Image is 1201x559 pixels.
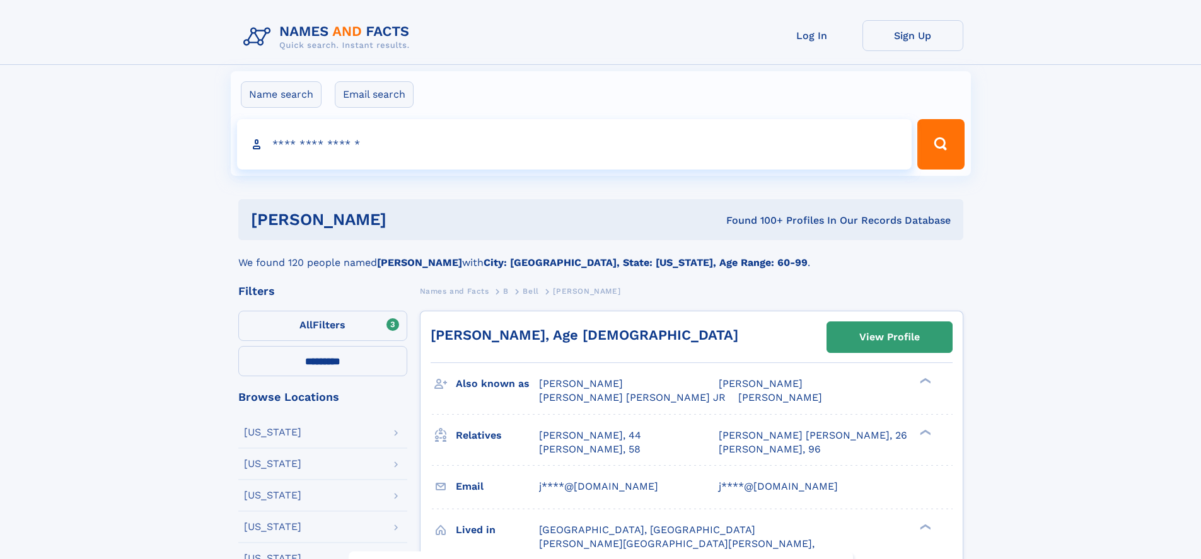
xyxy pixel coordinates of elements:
a: Log In [762,20,862,51]
div: We found 120 people named with . [238,240,963,270]
a: View Profile [827,322,952,352]
div: ❯ [917,428,932,436]
div: [US_STATE] [244,490,301,500]
h3: Email [456,476,539,497]
a: [PERSON_NAME], 44 [539,429,641,442]
a: [PERSON_NAME], Age [DEMOGRAPHIC_DATA] [431,327,738,343]
span: [PERSON_NAME] [553,287,620,296]
a: B [503,283,509,299]
span: [GEOGRAPHIC_DATA], [GEOGRAPHIC_DATA] [539,524,755,536]
label: Filters [238,311,407,341]
a: [PERSON_NAME] [PERSON_NAME], 26 [719,429,907,442]
b: City: [GEOGRAPHIC_DATA], State: [US_STATE], Age Range: 60-99 [484,256,808,268]
input: search input [237,119,912,170]
b: [PERSON_NAME] [377,256,462,268]
a: [PERSON_NAME], 58 [539,442,641,456]
span: Bell [523,287,538,296]
div: ❯ [917,522,932,531]
button: Search Button [917,119,964,170]
span: [PERSON_NAME] [539,377,623,389]
img: Logo Names and Facts [238,20,420,54]
a: [PERSON_NAME], 96 [719,442,821,456]
span: [PERSON_NAME] [719,377,803,389]
a: Names and Facts [420,283,489,299]
div: View Profile [859,323,920,352]
span: All [299,319,313,331]
div: ❯ [917,377,932,385]
label: Email search [335,81,414,108]
div: Filters [238,285,407,297]
h3: Lived in [456,519,539,541]
a: Sign Up [862,20,963,51]
div: Found 100+ Profiles In Our Records Database [556,214,951,228]
h1: [PERSON_NAME] [251,212,557,228]
span: B [503,287,509,296]
h3: Also known as [456,373,539,395]
label: Name search [241,81,322,108]
div: [US_STATE] [244,522,301,532]
div: Browse Locations [238,391,407,403]
span: [PERSON_NAME] [PERSON_NAME] JR [539,391,726,403]
div: [US_STATE] [244,427,301,437]
h3: Relatives [456,425,539,446]
a: Bell [523,283,538,299]
span: [PERSON_NAME] [738,391,822,403]
div: [US_STATE] [244,459,301,469]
